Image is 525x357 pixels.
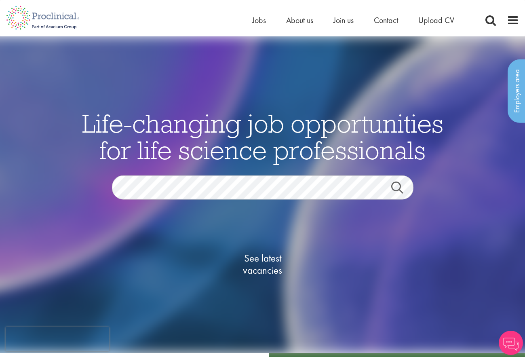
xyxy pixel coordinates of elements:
a: Contact [374,15,398,25]
a: Job search submit button [385,181,420,197]
a: About us [286,15,313,25]
a: Join us [333,15,354,25]
a: Upload CV [418,15,454,25]
span: See latest vacancies [222,252,303,276]
iframe: reCAPTCHA [6,327,109,351]
img: Chatbot [499,331,523,355]
a: See latestvacancies [222,220,303,308]
span: Life-changing job opportunities for life science professionals [82,107,443,166]
a: Jobs [252,15,266,25]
